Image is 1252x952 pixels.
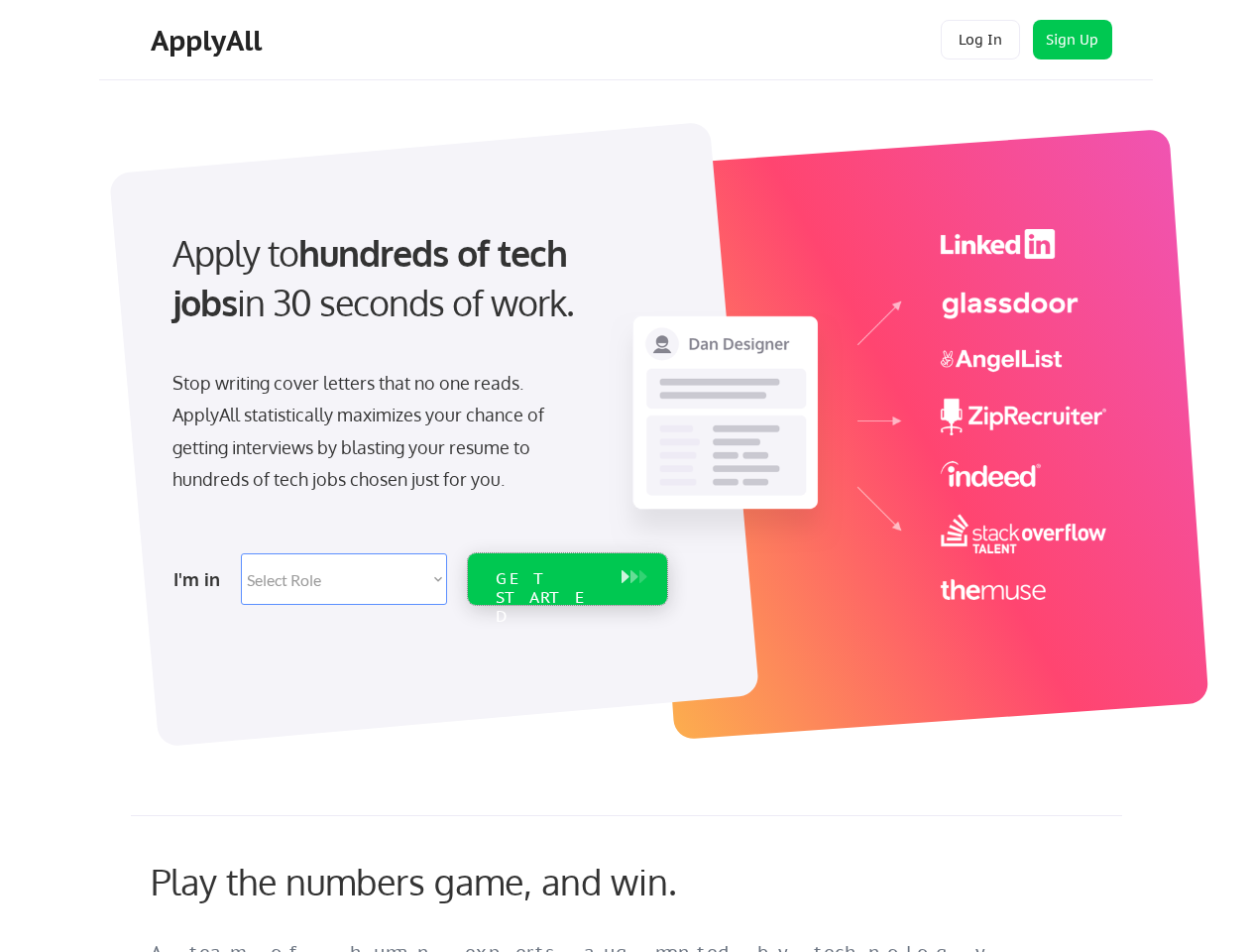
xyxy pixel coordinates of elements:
div: Apply to in 30 seconds of work. [172,228,659,328]
div: GET STARTED [496,569,602,627]
strong: hundreds of tech jobs [172,230,576,324]
div: Play the numbers game, and win. [151,860,765,902]
button: Log In [941,20,1020,59]
div: ApplyAll [151,24,268,58]
div: Stop writing cover letters that no one reads. ApplyAll statistically maximizes your chance of get... [172,367,580,496]
div: I'm in [173,563,229,595]
button: Sign Up [1033,20,1112,59]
